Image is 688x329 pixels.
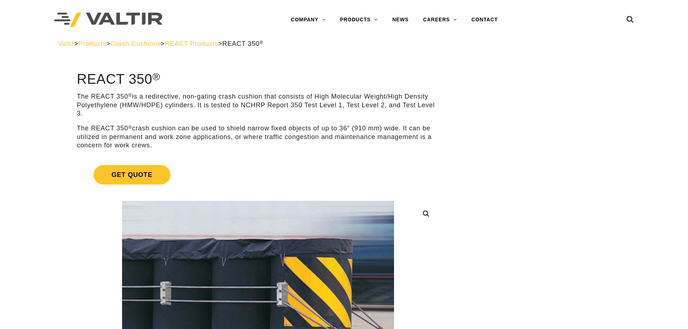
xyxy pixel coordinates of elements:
[111,40,161,47] a: Crash Cushions
[260,40,264,45] sup: ®
[77,156,439,193] a: Get Quote
[58,40,630,48] div: > > > >
[77,124,439,150] p: The REACT 350 crash cushion can be used to shield narrow fixed objects of up to 36″ (910 mm) wide...
[284,13,333,27] a: COMPANY
[222,40,264,47] span: REACT 350
[128,125,132,130] sup: ®
[416,13,464,27] a: CAREERS
[333,13,385,27] a: PRODUCTS
[152,71,160,82] sup: ®
[385,13,416,27] a: NEWS
[94,165,170,185] span: Get Quote
[128,92,132,98] sup: ®
[78,40,106,47] a: Products
[54,13,163,27] img: Valtir
[464,13,505,27] a: CONTACT
[77,72,439,87] h1: REACT 350
[77,92,439,118] p: The REACT 350 is a redirective, non-gating crash cushion that consists of High Molecular Weight/H...
[58,40,74,47] a: Valtir
[165,40,218,47] a: REACT Products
